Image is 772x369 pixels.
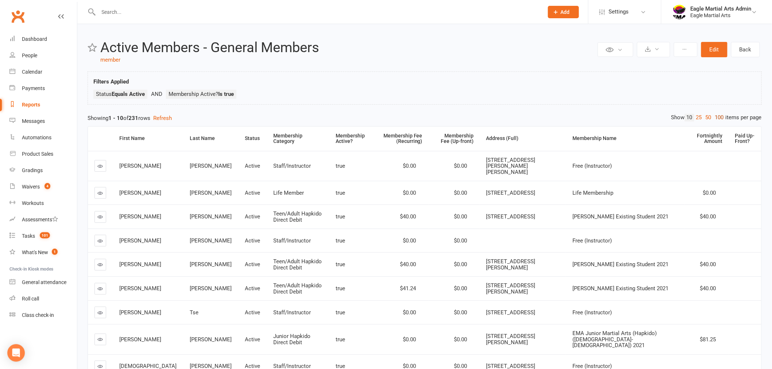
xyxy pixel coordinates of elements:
[169,91,234,97] span: Membership Active?
[700,261,716,268] span: $40.00
[703,190,716,196] span: $0.00
[454,261,467,268] span: $0.00
[245,285,260,292] span: Active
[22,118,45,124] div: Messages
[22,53,37,58] div: People
[96,7,539,17] input: Search...
[218,91,234,97] strong: Is true
[245,309,260,316] span: Active
[454,237,467,244] span: $0.00
[119,163,161,169] span: [PERSON_NAME]
[691,133,722,144] div: Fortnightly Amount
[336,163,345,169] span: true
[486,258,535,271] span: [STREET_ADDRESS][PERSON_NAME]
[9,64,77,80] a: Calendar
[245,336,260,343] span: Active
[572,213,668,220] span: [PERSON_NAME] Existing Student 2021
[9,307,77,323] a: Class kiosk mode
[691,5,752,12] div: Eagle Martial Arts Admin
[22,102,40,108] div: Reports
[735,133,756,144] div: Paid Up-Front?
[22,279,66,285] div: General attendance
[190,163,232,169] span: [PERSON_NAME]
[672,5,687,19] img: thumb_image1738041739.png
[9,162,77,179] a: Gradings
[245,190,260,196] span: Active
[572,261,668,268] span: [PERSON_NAME] Existing Student 2021
[454,309,467,316] span: $0.00
[572,237,612,244] span: Free (Instructor)
[119,190,161,196] span: [PERSON_NAME]
[685,114,694,121] a: 10
[273,133,323,144] div: Membership Category
[119,136,177,141] div: First Name
[22,200,44,206] div: Workouts
[9,113,77,129] a: Messages
[22,296,39,302] div: Roll call
[9,228,77,244] a: Tasks 101
[572,190,613,196] span: Life Membership
[273,190,304,196] span: Life Member
[128,115,138,121] strong: 231
[572,285,668,292] span: [PERSON_NAME] Existing Student 2021
[9,179,77,195] a: Waivers 4
[486,157,535,175] span: [STREET_ADDRESS][PERSON_NAME][PERSON_NAME]
[548,6,579,18] button: Add
[22,233,35,239] div: Tasks
[190,285,232,292] span: [PERSON_NAME]
[273,282,322,295] span: Teen/Adult Hapkido Direct Debit
[22,249,48,255] div: What's New
[119,285,161,292] span: [PERSON_NAME]
[454,285,467,292] span: $0.00
[9,80,77,97] a: Payments
[336,285,345,292] span: true
[9,7,27,26] a: Clubworx
[454,213,467,220] span: $0.00
[273,258,322,271] span: Teen/Adult Hapkido Direct Debit
[336,309,345,316] span: true
[190,309,198,316] span: Tse
[22,217,58,222] div: Assessments
[9,97,77,113] a: Reports
[383,133,422,144] div: Membership Fee (Recurring)
[486,309,535,316] span: [STREET_ADDRESS]
[9,146,77,162] a: Product Sales
[486,190,535,196] span: [STREET_ADDRESS]
[119,309,161,316] span: [PERSON_NAME]
[336,336,345,343] span: true
[22,184,40,190] div: Waivers
[119,261,161,268] span: [PERSON_NAME]
[731,42,760,57] a: Back
[190,136,232,141] div: Last Name
[701,42,727,57] button: Edit
[40,232,50,238] span: 101
[7,344,25,362] div: Open Intercom Messenger
[454,163,467,169] span: $0.00
[691,12,752,19] div: Eagle Martial Arts
[671,114,762,121] div: Show items per page
[52,249,58,255] span: 1
[486,213,535,220] span: [STREET_ADDRESS]
[336,133,370,144] div: Membership Active?
[22,85,45,91] div: Payments
[400,261,416,268] span: $40.00
[704,114,713,121] a: 50
[100,57,120,63] a: member
[454,336,467,343] span: $0.00
[245,237,260,244] span: Active
[700,213,716,220] span: $40.00
[435,133,474,144] div: Membership Fee (Up-front)
[336,213,345,220] span: true
[400,213,416,220] span: $40.00
[403,336,416,343] span: $0.00
[9,291,77,307] a: Roll call
[9,129,77,146] a: Automations
[400,285,416,292] span: $41.24
[96,91,145,97] span: Status
[245,261,260,268] span: Active
[273,210,322,223] span: Teen/Adult Hapkido Direct Debit
[190,213,232,220] span: [PERSON_NAME]
[700,285,716,292] span: $40.00
[245,213,260,220] span: Active
[22,135,51,140] div: Automations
